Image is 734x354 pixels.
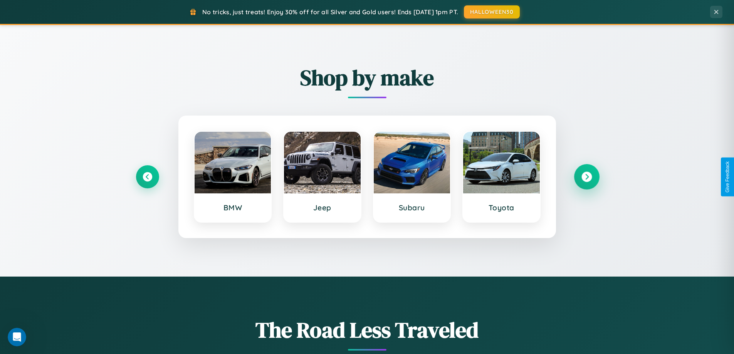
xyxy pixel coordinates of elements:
[136,315,598,345] h1: The Road Less Traveled
[292,203,353,212] h3: Jeep
[136,63,598,92] h2: Shop by make
[471,203,532,212] h3: Toyota
[202,8,458,16] span: No tricks, just treats! Enjoy 30% off for all Silver and Gold users! Ends [DATE] 1pm PT.
[725,161,730,193] div: Give Feedback
[381,203,443,212] h3: Subaru
[202,203,264,212] h3: BMW
[464,5,520,18] button: HALLOWEEN30
[8,328,26,346] iframe: Intercom live chat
